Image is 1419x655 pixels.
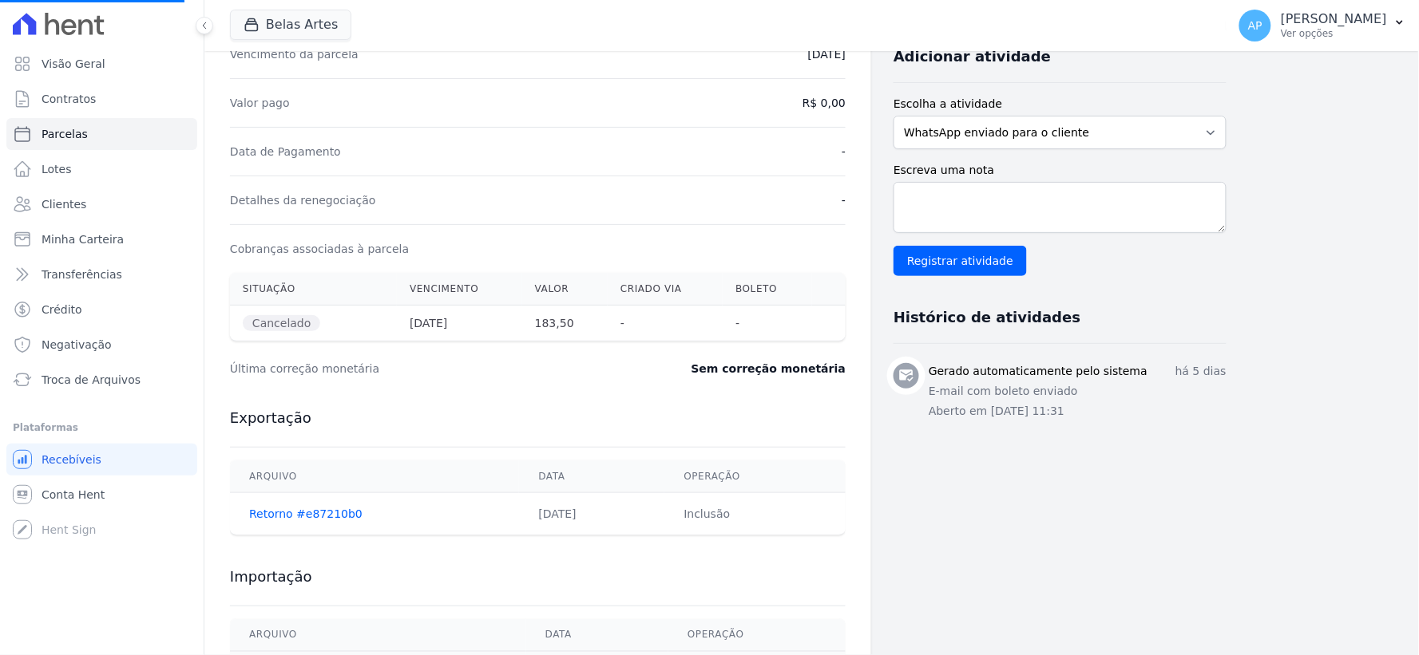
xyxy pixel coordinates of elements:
[692,361,846,377] dd: Sem correção monetária
[894,246,1027,276] input: Registrar atividade
[230,95,290,111] dt: Valor pago
[42,266,122,282] span: Transferências
[723,273,811,306] th: Boleto
[522,273,608,306] th: Valor
[6,364,197,396] a: Troca de Arquivos
[230,361,594,377] dt: Última correção monetária
[842,192,846,208] dd: -
[664,460,846,493] th: Operação
[526,619,668,652] th: Data
[519,493,664,535] td: [DATE]
[6,48,197,80] a: Visão Geral
[608,306,723,341] th: -
[894,308,1080,327] h3: Histórico de atividades
[230,192,376,208] dt: Detalhes da renegociação
[42,337,112,353] span: Negativação
[42,126,88,142] span: Parcelas
[1281,27,1387,40] p: Ver opções
[894,47,1051,66] h3: Adicionar atividade
[249,507,363,520] a: Retorno #e87210b0
[230,408,846,428] h3: Exportação
[13,418,191,437] div: Plataformas
[230,144,341,160] dt: Data de Pagamento
[6,188,197,220] a: Clientes
[894,162,1227,179] label: Escreva uma nota
[42,372,141,388] span: Troca de Arquivos
[608,273,723,306] th: Criado via
[522,306,608,341] th: 183,50
[42,487,105,503] span: Conta Hent
[42,56,105,72] span: Visão Geral
[243,315,320,331] span: Cancelado
[42,161,72,177] span: Lotes
[42,196,86,212] span: Clientes
[6,329,197,361] a: Negativação
[929,403,1227,420] p: Aberto em [DATE] 11:31
[397,273,522,306] th: Vencimento
[230,10,351,40] button: Belas Artes
[6,223,197,255] a: Minha Carteira
[42,231,124,247] span: Minha Carteira
[1248,20,1262,31] span: AP
[664,493,846,535] td: Inclusão
[808,46,846,62] dd: [DATE]
[6,118,197,150] a: Parcelas
[894,96,1227,112] label: Escolha a atividade
[230,46,359,62] dt: Vencimento da parcela
[519,460,664,493] th: Data
[397,306,522,341] th: [DATE]
[42,91,96,107] span: Contratos
[6,294,197,326] a: Crédito
[6,479,197,511] a: Conta Hent
[6,83,197,115] a: Contratos
[929,383,1227,400] p: E-mail com boleto enviado
[42,452,101,468] span: Recebíveis
[1281,11,1387,27] p: [PERSON_NAME]
[1227,3,1419,48] button: AP [PERSON_NAME] Ver opções
[6,444,197,475] a: Recebíveis
[929,363,1147,380] h3: Gerado automaticamente pelo sistema
[230,460,519,493] th: Arquivo
[6,258,197,290] a: Transferências
[230,619,526,652] th: Arquivo
[803,95,846,111] dd: R$ 0,00
[668,619,846,652] th: Operação
[6,153,197,185] a: Lotes
[842,144,846,160] dd: -
[1175,363,1227,380] p: há 5 dias
[230,567,846,586] h3: Importação
[230,241,409,257] dt: Cobranças associadas à parcela
[723,306,811,341] th: -
[42,302,82,318] span: Crédito
[230,273,397,306] th: Situação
